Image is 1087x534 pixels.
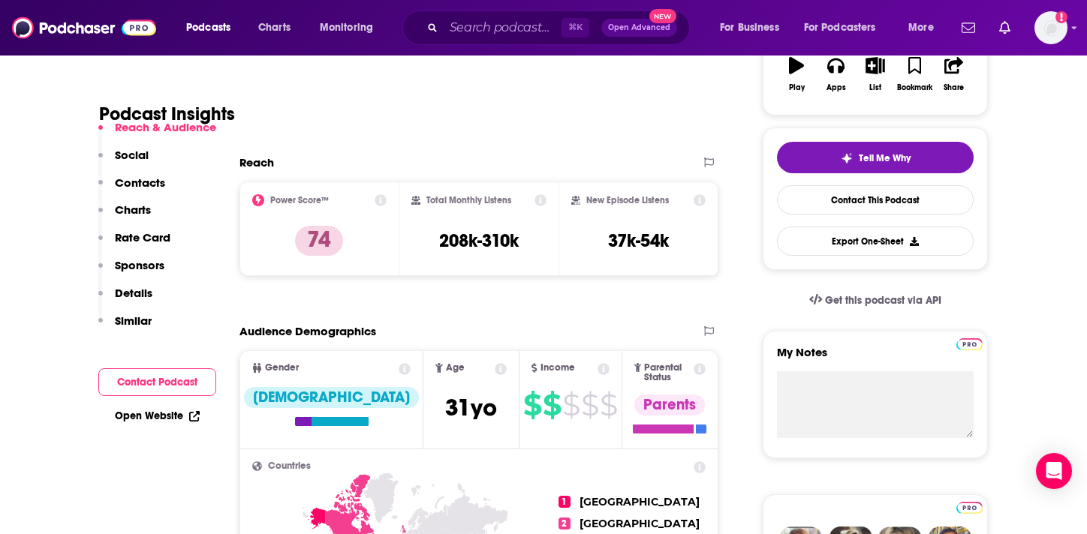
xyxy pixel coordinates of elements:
span: 2 [559,517,571,529]
button: Apps [816,47,855,101]
img: Podchaser - Follow, Share and Rate Podcasts [12,13,156,42]
div: List [869,83,881,92]
img: User Profile [1034,11,1067,44]
a: Show notifications dropdown [956,15,981,40]
button: Details [98,286,152,313]
a: Pro website [956,336,983,350]
div: [DEMOGRAPHIC_DATA] [244,387,419,408]
button: Contact Podcast [98,368,216,396]
a: Contact This Podcast [777,185,974,214]
a: Open Website [115,409,200,422]
button: tell me why sparkleTell Me Why [777,142,974,173]
span: $ [600,393,617,417]
span: $ [543,393,561,417]
span: Logged in as winmo [1034,11,1067,44]
button: Charts [98,202,151,230]
button: Rate Card [98,230,170,258]
a: Show notifications dropdown [993,15,1016,40]
h1: Podcast Insights [99,103,235,125]
p: Reach & Audience [115,120,216,134]
div: Play [789,83,805,92]
button: open menu [709,16,798,40]
span: Gender [265,363,299,373]
p: Charts [115,202,151,217]
span: More [908,17,934,38]
h3: 37k-54k [608,229,669,252]
p: Similar [115,313,152,328]
h2: New Episode Listens [586,195,669,205]
p: Rate Card [115,230,170,244]
div: Parents [634,394,705,415]
span: $ [523,393,541,417]
span: Monitoring [320,17,373,38]
a: Pro website [956,499,983,514]
button: open menu [309,16,393,40]
span: 31 yo [445,393,497,422]
button: Social [98,148,149,175]
p: 74 [295,226,343,256]
h2: Reach [239,155,274,169]
svg: Add a profile image [1055,11,1067,23]
div: Apps [827,83,846,92]
span: Age [446,363,465,373]
button: List [856,47,895,101]
div: Share [944,83,964,92]
button: Reach & Audience [98,120,216,148]
span: [GEOGRAPHIC_DATA] [580,495,700,508]
span: [GEOGRAPHIC_DATA] [580,517,700,530]
button: Export One-Sheet [777,226,974,256]
p: Details [115,286,152,300]
div: Bookmark [897,83,932,92]
span: For Podcasters [804,17,876,38]
p: Sponsors [115,258,164,272]
button: open menu [176,16,250,40]
span: Charts [258,17,291,38]
span: $ [581,393,598,417]
a: Get this podcast via API [797,282,953,319]
h2: Power Score™ [270,195,329,205]
span: Get this podcast via API [825,294,941,307]
input: Search podcasts, credits, & more... [444,16,562,40]
button: Bookmark [895,47,934,101]
span: Tell Me Why [859,152,911,164]
span: $ [562,393,580,417]
img: Podchaser Pro [956,502,983,514]
button: Share [935,47,974,101]
button: open menu [794,16,898,40]
span: Parental Status [644,363,691,382]
button: open menu [898,16,953,40]
div: Search podcasts, credits, & more... [417,10,704,45]
h2: Total Monthly Listens [426,195,511,205]
span: Podcasts [186,17,230,38]
h3: 208k-310k [439,229,519,252]
button: Play [777,47,816,101]
a: Charts [248,16,300,40]
div: Open Intercom Messenger [1036,453,1072,489]
button: Similar [98,313,152,341]
span: 1 [559,496,571,508]
span: Income [540,363,575,373]
button: Sponsors [98,258,164,286]
button: Open AdvancedNew [601,19,677,37]
p: Social [115,148,149,162]
label: My Notes [777,345,974,371]
img: Podchaser Pro [956,338,983,350]
span: New [649,9,676,23]
span: For Business [720,17,779,38]
h2: Audience Demographics [239,324,376,338]
img: tell me why sparkle [841,152,853,164]
button: Show profile menu [1034,11,1067,44]
span: ⌘ K [562,18,589,37]
span: Open Advanced [608,24,670,31]
p: Contacts [115,175,165,190]
span: Countries [268,461,311,471]
button: Contacts [98,175,165,203]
